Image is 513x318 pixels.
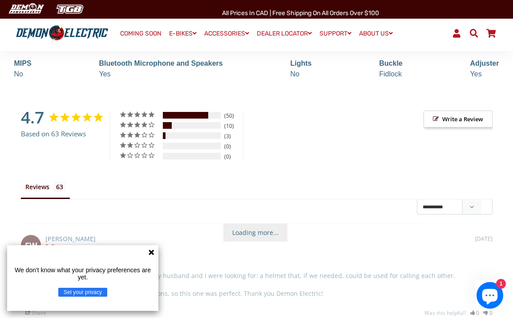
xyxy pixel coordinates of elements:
[14,60,32,67] span: MIPS
[13,24,111,43] img: Demon Electric logo
[222,132,241,140] div: 3
[222,9,379,17] span: All Prices in CAD | Free shipping on all orders over $100
[99,58,222,79] li: Yes
[417,199,493,215] select: Sort reviews
[356,27,396,40] a: ABOUT US
[46,244,54,250] img: Canada
[290,60,311,67] span: Lights
[470,309,479,317] i: 0
[57,243,110,251] span: [GEOGRAPHIC_DATA]
[474,282,506,311] inbox-online-store-chat: Shopify online store chat
[21,271,493,298] p: Just bought another one as it was just what my husband and I were looking for: a helmet that, if ...
[52,2,88,16] img: TGB Canada
[58,288,107,297] button: Set your privacy
[470,60,499,67] span: Adjuster
[21,106,44,128] strong: 4.7
[119,131,162,139] div: 3 ★
[4,2,47,16] img: Demon Electric
[117,28,165,40] a: COMING SOON
[163,122,172,129] div: 16%
[424,309,493,317] div: Was this helpful?
[163,112,209,119] div: 79%
[470,58,499,79] li: Yes
[223,223,287,242] span: Loading more...
[483,309,492,317] i: 0
[290,58,311,79] li: No
[222,112,241,119] div: 50
[475,235,493,243] div: [DATE]
[119,121,162,128] div: 4 ★
[222,122,241,130] div: 10
[163,122,221,129] div: 4-Star Ratings
[11,266,155,281] p: We don't know what your privacy preferences are yet.
[163,132,166,139] div: 5%
[379,58,402,79] li: Fidlock
[201,27,252,40] a: ACCESSORIES
[470,309,479,317] a: Rate review as helpful
[21,235,41,255] div: SW
[45,235,96,243] strong: [PERSON_NAME]
[163,112,221,119] div: 5-Star Ratings
[166,27,200,40] a: E-BIKES
[379,60,402,67] span: Buckle
[424,111,493,127] span: Write a Review
[119,111,162,118] div: 5 ★
[483,309,492,317] a: Rate review as not helpful
[316,27,355,40] a: SUPPORT
[14,58,32,79] li: No
[21,129,86,139] span: Based on 63 Reviews
[99,60,222,67] span: Bluetooth Microphone and Speakers
[254,27,315,40] a: DEALER LOCATOR
[21,308,51,318] span: Share
[21,179,70,199] li: Reviews
[163,132,221,139] div: 3-Star Ratings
